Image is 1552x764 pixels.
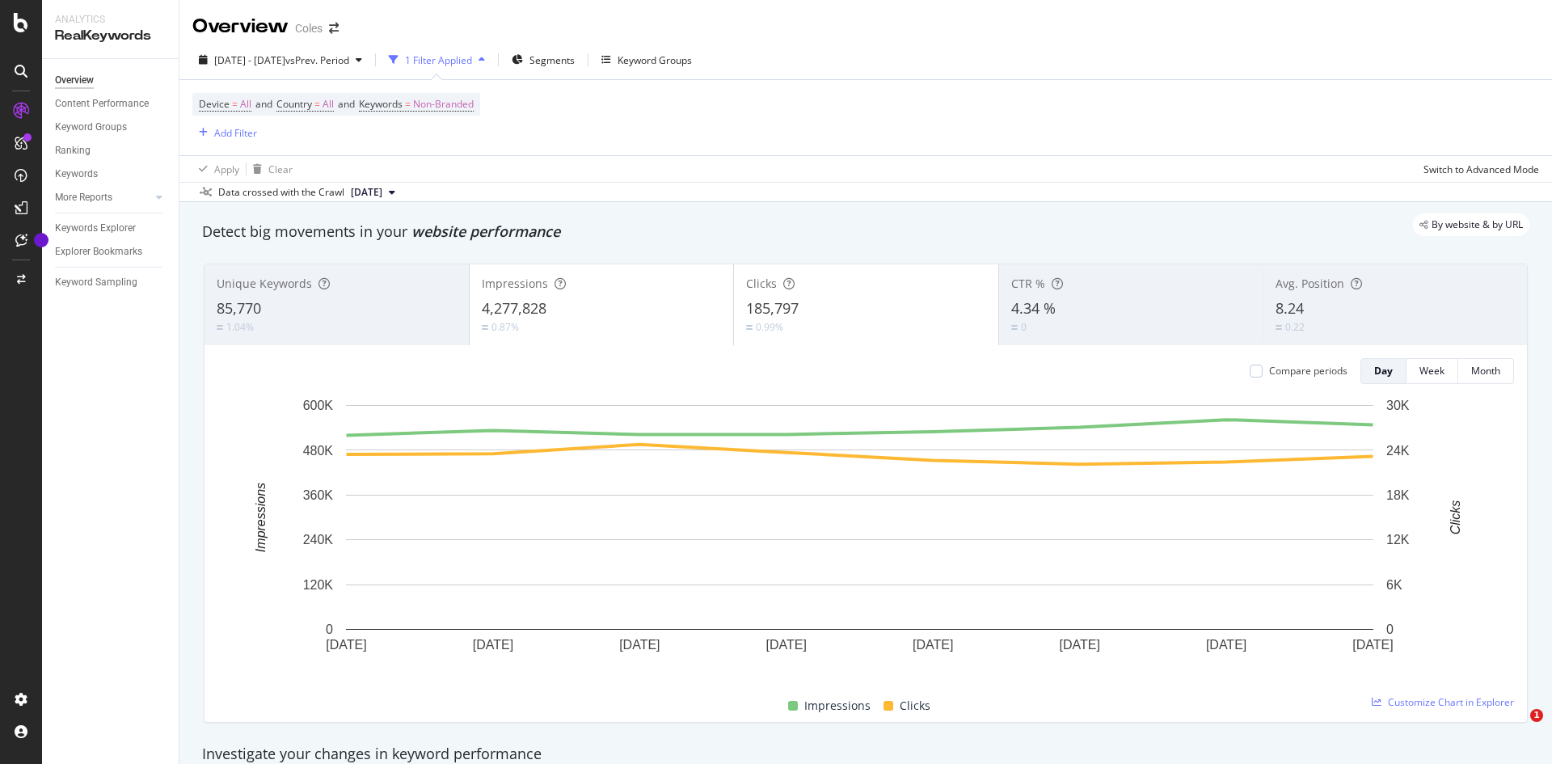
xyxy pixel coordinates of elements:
span: Customize Chart in Explorer [1388,695,1514,709]
div: Week [1419,364,1444,378]
div: Keyword Sampling [55,274,137,291]
span: 85,770 [217,298,261,318]
button: Day [1360,358,1406,384]
a: Keywords [55,166,167,183]
text: 600K [303,399,334,412]
button: Keyword Groups [595,47,698,73]
div: legacy label [1413,213,1529,236]
button: [DATE] - [DATE]vsPrev. Period [192,47,369,73]
text: 24K [1386,443,1410,457]
button: [DATE] [344,183,402,202]
span: Non-Branded [413,93,474,116]
text: [DATE] [766,638,807,652]
span: = [232,97,238,111]
span: Country [276,97,312,111]
img: Equal [1276,325,1282,330]
div: 0.87% [491,320,519,334]
div: 1 Filter Applied [405,53,472,67]
span: Clicks [900,696,930,715]
span: Unique Keywords [217,276,312,291]
svg: A chart. [217,397,1502,677]
text: 240K [303,533,334,547]
div: Ranking [55,142,91,159]
span: = [314,97,320,111]
span: CTR % [1011,276,1045,291]
text: [DATE] [326,638,366,652]
span: 1 [1530,709,1543,722]
div: More Reports [55,189,112,206]
span: [DATE] - [DATE] [214,53,285,67]
a: Content Performance [55,95,167,112]
span: 8.24 [1276,298,1304,318]
div: Keywords [55,166,98,183]
text: 6K [1386,578,1402,592]
iframe: Intercom live chat [1497,709,1536,748]
div: Content Performance [55,95,149,112]
span: and [255,97,272,111]
a: Keyword Groups [55,119,167,136]
text: [DATE] [913,638,953,652]
text: [DATE] [1206,638,1246,652]
span: 2025 Aug. 23rd [351,185,382,200]
div: Compare periods [1269,364,1347,378]
div: Apply [214,163,239,176]
span: Impressions [482,276,548,291]
div: 1.04% [226,320,254,334]
button: Week [1406,358,1458,384]
a: Ranking [55,142,167,159]
div: Explorer Bookmarks [55,243,142,260]
div: 0 [1021,320,1027,334]
div: Overview [192,13,289,40]
span: All [323,93,334,116]
button: Segments [505,47,581,73]
text: 360K [303,488,334,502]
div: Day [1374,364,1393,378]
span: All [240,93,251,116]
span: By website & by URL [1432,220,1523,230]
div: Analytics [55,13,166,27]
span: vs Prev. Period [285,53,349,67]
button: Clear [247,156,293,182]
a: Customize Chart in Explorer [1372,695,1514,709]
text: 480K [303,443,334,457]
span: Device [199,97,230,111]
span: 4.34 % [1011,298,1056,318]
text: 12K [1386,533,1410,547]
div: RealKeywords [55,27,166,45]
a: Keywords Explorer [55,220,167,237]
div: Keyword Groups [618,53,692,67]
div: Coles [295,20,323,36]
div: Keyword Groups [55,119,127,136]
text: [DATE] [473,638,513,652]
text: Impressions [254,483,268,552]
div: Month [1471,364,1500,378]
text: [DATE] [1352,638,1393,652]
button: Month [1458,358,1514,384]
div: Keywords Explorer [55,220,136,237]
span: Clicks [746,276,777,291]
text: 120K [303,578,334,592]
button: Apply [192,156,239,182]
a: Overview [55,72,167,89]
a: More Reports [55,189,151,206]
div: 0.99% [756,320,783,334]
span: Keywords [359,97,403,111]
img: Equal [1011,325,1018,330]
div: Clear [268,163,293,176]
button: 1 Filter Applied [382,47,491,73]
div: Data crossed with the Crawl [218,185,344,200]
button: Add Filter [192,123,257,142]
span: and [338,97,355,111]
div: Add Filter [214,126,257,140]
text: [DATE] [619,638,660,652]
span: 4,277,828 [482,298,546,318]
text: 18K [1386,488,1410,502]
text: [DATE] [1059,638,1099,652]
img: Equal [746,325,753,330]
span: 185,797 [746,298,799,318]
div: arrow-right-arrow-left [329,23,339,34]
div: Switch to Advanced Mode [1423,163,1539,176]
img: Equal [217,325,223,330]
span: Avg. Position [1276,276,1344,291]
